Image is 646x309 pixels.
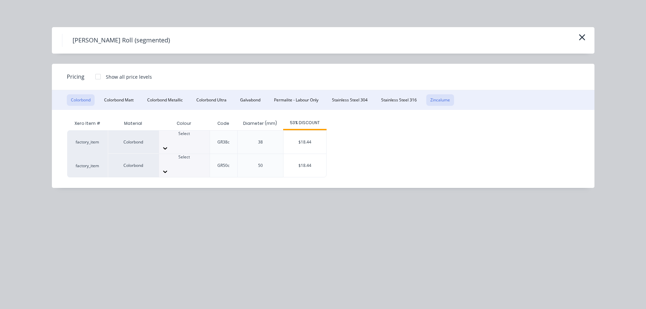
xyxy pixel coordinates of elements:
button: Colorbond Ultra [192,94,231,106]
button: Permalite - Labour Only [270,94,322,106]
h4: [PERSON_NAME] Roll (segmented) [62,34,180,47]
button: Stainless Steel 316 [377,94,421,106]
div: Code [212,115,235,132]
button: Colorbond Matt [100,94,138,106]
div: 38 [258,139,263,145]
div: factory_item [67,154,108,177]
div: Xero Item # [67,117,108,130]
div: GR38c [217,139,230,145]
div: GR50c [217,162,230,169]
div: Select [159,154,210,160]
div: $18.44 [283,154,326,177]
div: Colorbond [108,154,159,177]
div: 53% DISCOUNT [283,120,327,126]
div: $18.44 [283,131,326,154]
div: 50 [258,162,263,169]
div: Colour [159,117,210,130]
span: Pricing [67,73,84,81]
button: Galvabond [236,94,265,106]
div: Select [159,131,210,137]
div: Colorbond [108,130,159,154]
div: Diameter (mm) [238,115,282,132]
button: Zincalume [426,94,454,106]
div: Show all price levels [106,73,152,80]
button: Stainless Steel 304 [328,94,372,106]
button: Colorbond [67,94,95,106]
button: Colorbond Metallic [143,94,187,106]
div: Material [108,117,159,130]
div: factory_item [67,130,108,154]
